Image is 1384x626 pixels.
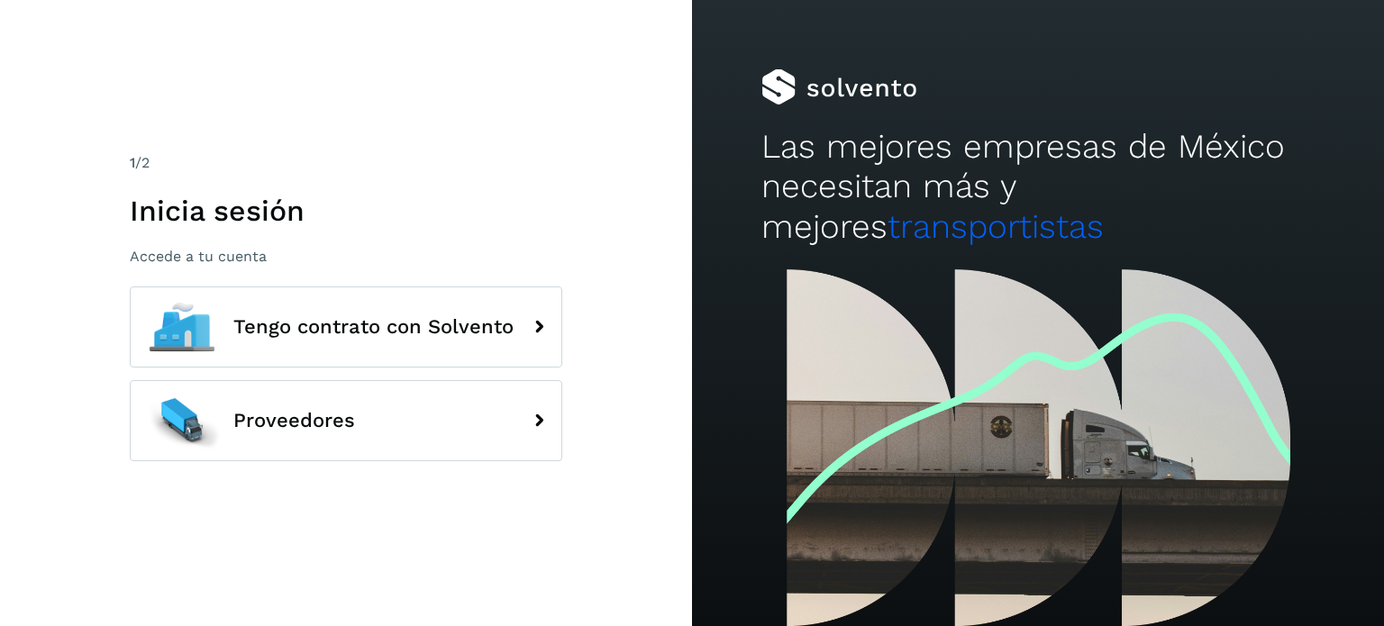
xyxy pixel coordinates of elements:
[130,152,562,174] div: /2
[130,286,562,367] button: Tengo contrato con Solvento
[130,380,562,461] button: Proveedores
[130,194,562,228] h1: Inicia sesión
[233,316,514,338] span: Tengo contrato con Solvento
[761,127,1315,247] h2: Las mejores empresas de México necesitan más y mejores
[233,410,355,431] span: Proveedores
[888,207,1104,246] span: transportistas
[130,248,562,265] p: Accede a tu cuenta
[130,154,135,171] span: 1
